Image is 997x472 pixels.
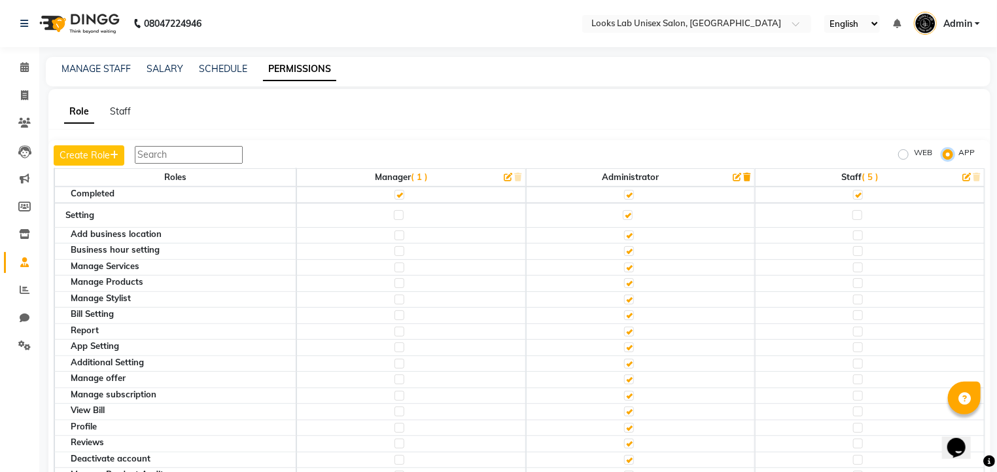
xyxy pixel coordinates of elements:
b: 08047224946 [144,5,201,42]
div: View Bill [71,406,296,414]
div: Profile [71,422,296,431]
iframe: chat widget [942,420,984,459]
th: Roles [54,168,296,187]
div: Bill Setting [71,310,296,318]
a: Role [64,100,94,124]
label: WEB [914,147,932,162]
th: Manager [296,168,526,187]
span: ( 5 ) [862,172,879,182]
th: Administrator [526,168,756,187]
div: Business hour setting [71,245,296,254]
div: Completed [71,189,296,198]
div: App Setting [71,342,296,350]
div: Additional Setting [71,358,296,367]
a: Staff [110,105,131,117]
a: MANAGE STAFF [61,63,131,75]
a: SALARY [147,63,183,75]
input: Search [135,146,243,164]
a: SCHEDULE [199,63,247,75]
span: ( 1 ) [411,172,428,182]
div: Setting [65,209,285,222]
span: Admin [943,17,972,31]
div: Deactivate account [71,454,296,463]
div: Manage Products [71,278,296,286]
div: Report [71,326,296,335]
div: Manage Stylist [71,294,296,302]
img: Admin [914,12,937,35]
div: Manage offer [71,374,296,382]
div: Reviews [71,438,296,446]
div: Add business location [71,230,296,238]
div: Manage subscription [71,390,296,399]
button: Create Role [54,145,124,166]
a: PERMISSIONS [263,58,336,81]
label: APP [958,147,975,162]
div: Manage Services [71,262,296,270]
th: Staff [755,168,985,187]
img: logo [33,5,123,42]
